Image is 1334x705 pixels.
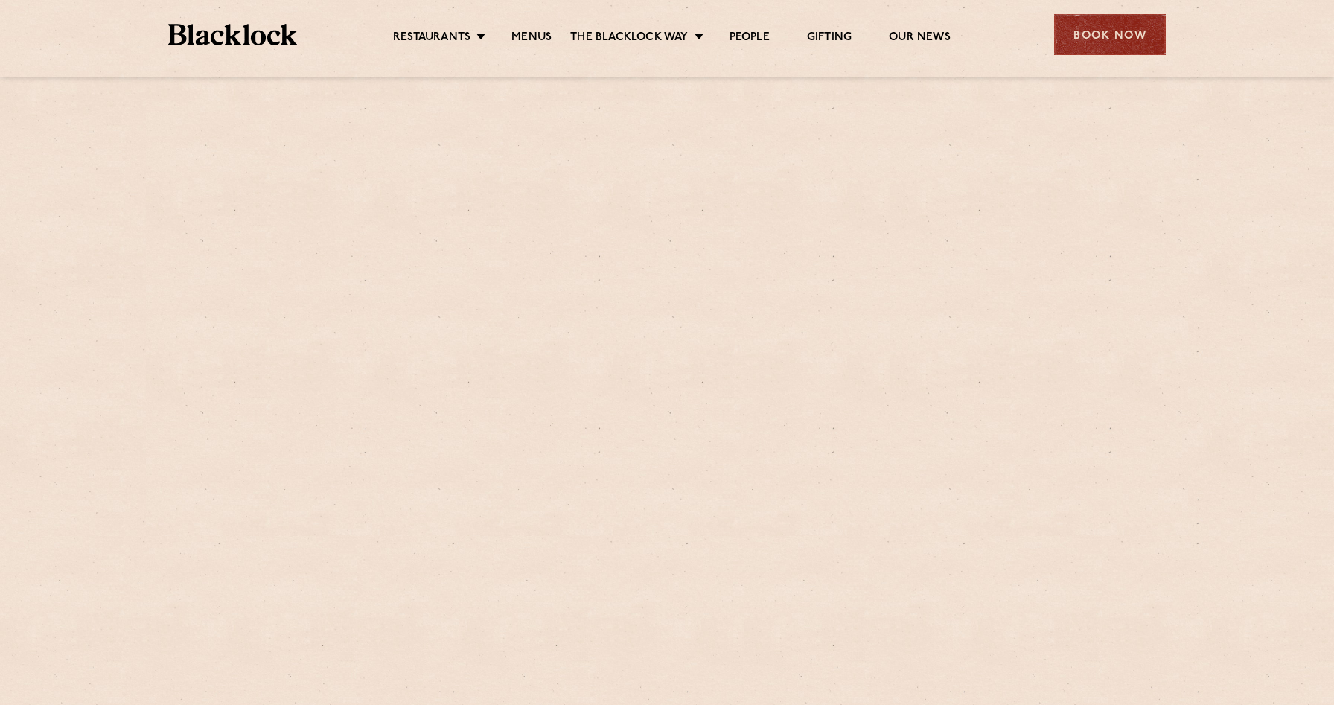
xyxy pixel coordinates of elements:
a: Restaurants [393,31,470,47]
a: Gifting [807,31,852,47]
img: BL_Textured_Logo-footer-cropped.svg [168,24,297,45]
div: Book Now [1054,14,1166,55]
a: Our News [889,31,951,47]
a: Menus [511,31,552,47]
a: People [730,31,770,47]
a: The Blacklock Way [570,31,688,47]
